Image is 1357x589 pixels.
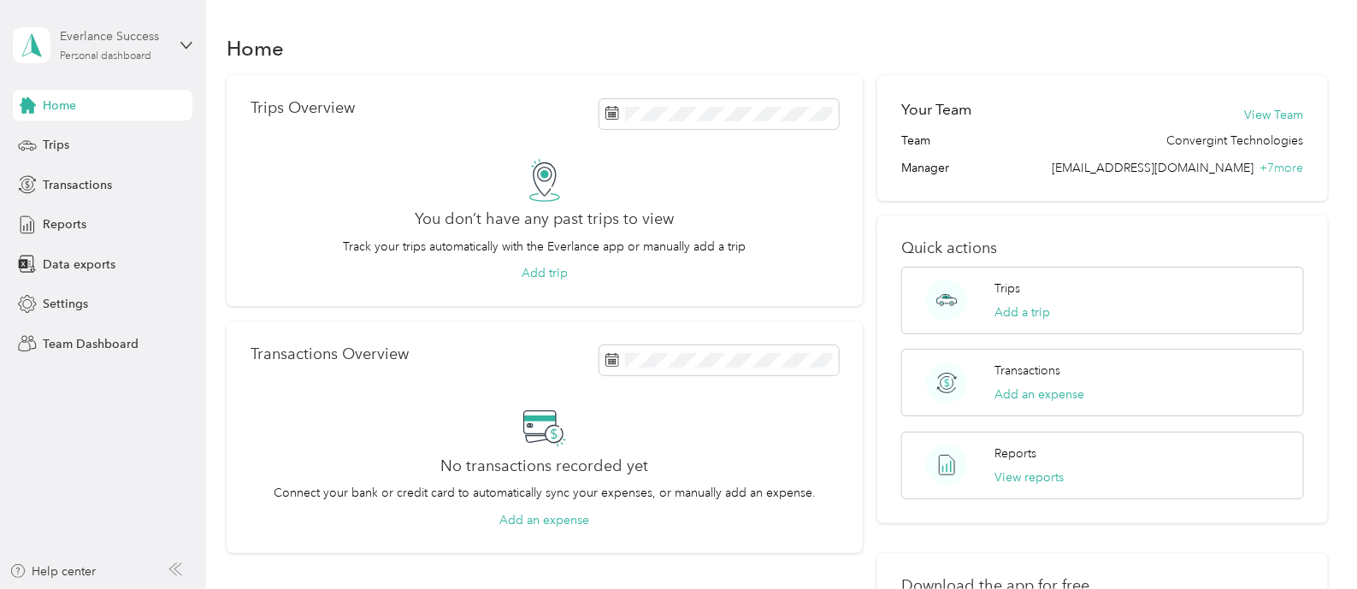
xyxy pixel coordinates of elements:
span: + 7 more [1260,161,1304,175]
h2: No transactions recorded yet [440,457,648,475]
span: Transactions [43,176,112,194]
p: Quick actions [901,239,1303,257]
span: Reports [43,215,86,233]
p: Reports [995,445,1037,462]
span: Data exports [43,256,115,274]
p: Trips Overview [251,99,355,117]
iframe: Everlance-gr Chat Button Frame [1261,493,1357,589]
p: Connect your bank or credit card to automatically sync your expenses, or manually add an expense. [274,484,816,502]
span: Home [43,97,76,115]
button: View reports [995,468,1065,486]
h2: Your Team [901,99,971,121]
p: Transactions [995,362,1061,380]
button: Add a trip [995,303,1051,321]
button: Add an expense [995,386,1085,403]
button: Add an expense [499,511,589,529]
span: Manager [901,159,949,177]
button: Add trip [522,264,568,282]
p: Transactions Overview [251,345,409,363]
h1: Home [227,39,284,57]
span: Convergint Technologies [1167,132,1304,150]
p: Trips [995,280,1021,297]
span: Settings [43,295,88,313]
div: Everlance Success [60,27,167,45]
span: Trips [43,136,69,154]
h2: You don’t have any past trips to view [415,210,674,228]
p: Track your trips automatically with the Everlance app or manually add a trip [343,238,746,256]
span: Team Dashboard [43,335,139,353]
div: Personal dashboard [60,51,151,62]
span: Team [901,132,930,150]
button: Help center [9,562,97,580]
button: View Team [1245,106,1304,124]
span: [EMAIL_ADDRESS][DOMAIN_NAME] [1053,161,1254,175]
